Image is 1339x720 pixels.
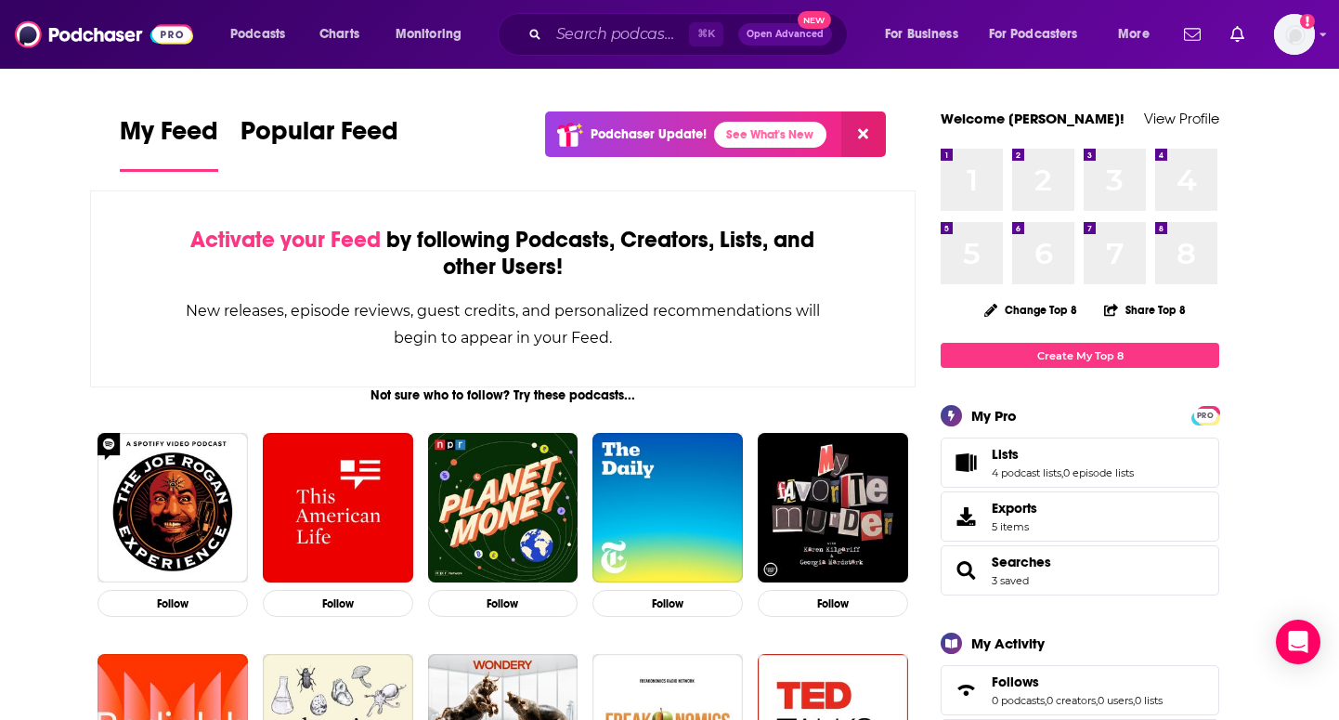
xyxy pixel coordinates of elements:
a: My Feed [120,115,218,172]
a: Welcome [PERSON_NAME]! [941,110,1124,127]
a: Charts [307,20,370,49]
div: New releases, episode reviews, guest credits, and personalized recommendations will begin to appe... [184,297,822,351]
a: Lists [992,446,1134,463]
a: Follows [992,674,1163,690]
span: , [1133,694,1135,707]
input: Search podcasts, credits, & more... [549,20,689,49]
div: Not sure who to follow? Try these podcasts... [90,387,916,403]
button: Follow [263,590,413,617]
a: Show notifications dropdown [1176,19,1208,50]
button: open menu [872,20,981,49]
span: Exports [992,500,1037,517]
a: Exports [941,491,1219,542]
span: For Business [885,21,958,47]
button: Follow [97,590,248,617]
span: PRO [1194,409,1216,423]
img: User Profile [1274,14,1315,55]
span: , [1045,694,1046,707]
a: View Profile [1144,110,1219,127]
span: Follows [941,665,1219,715]
span: , [1096,694,1098,707]
button: open menu [1105,20,1173,49]
span: , [1061,466,1063,479]
a: See What's New [714,122,826,148]
span: Podcasts [230,21,285,47]
span: ⌘ K [689,22,723,46]
div: My Activity [971,635,1045,652]
span: New [798,11,831,29]
a: 3 saved [992,574,1029,587]
a: Show notifications dropdown [1223,19,1252,50]
div: Open Intercom Messenger [1276,620,1320,664]
span: Open Advanced [747,30,824,39]
button: open menu [383,20,486,49]
span: Logged in as CaseySL [1274,14,1315,55]
button: Follow [758,590,908,617]
img: The Daily [592,433,743,583]
div: Search podcasts, credits, & more... [515,13,865,56]
span: Searches [941,545,1219,596]
button: open menu [217,20,309,49]
span: Lists [992,446,1019,463]
a: 4 podcast lists [992,466,1061,479]
a: Popular Feed [240,115,398,172]
img: Planet Money [428,433,578,583]
span: Charts [319,21,359,47]
span: Popular Feed [240,115,398,158]
a: PRO [1194,408,1216,422]
div: My Pro [971,407,1017,425]
img: My Favorite Murder with Karen Kilgariff and Georgia Hardstark [758,433,908,583]
span: 5 items [992,520,1037,533]
span: More [1118,21,1150,47]
img: Podchaser - Follow, Share and Rate Podcasts [15,17,193,52]
a: Searches [992,554,1051,570]
div: by following Podcasts, Creators, Lists, and other Users! [184,227,822,281]
button: Open AdvancedNew [738,23,832,46]
button: Follow [428,590,578,617]
span: Follows [992,674,1039,690]
span: Monitoring [396,21,461,47]
button: Share Top 8 [1103,292,1187,328]
a: 0 users [1098,694,1133,707]
button: Follow [592,590,743,617]
span: My Feed [120,115,218,158]
a: 0 creators [1046,694,1096,707]
a: 0 podcasts [992,694,1045,707]
a: Create My Top 8 [941,343,1219,368]
span: Lists [941,438,1219,488]
button: Change Top 8 [973,298,1088,321]
button: open menu [977,20,1105,49]
button: Show profile menu [1274,14,1315,55]
a: 0 lists [1135,694,1163,707]
img: The Joe Rogan Experience [97,433,248,583]
p: Podchaser Update! [591,126,707,142]
a: Lists [947,450,984,476]
svg: Add a profile image [1300,14,1315,29]
img: This American Life [263,433,413,583]
span: Activate your Feed [190,226,381,254]
a: Follows [947,677,984,703]
a: 0 episode lists [1063,466,1134,479]
span: For Podcasters [989,21,1078,47]
a: Searches [947,557,984,583]
span: Exports [947,504,984,530]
